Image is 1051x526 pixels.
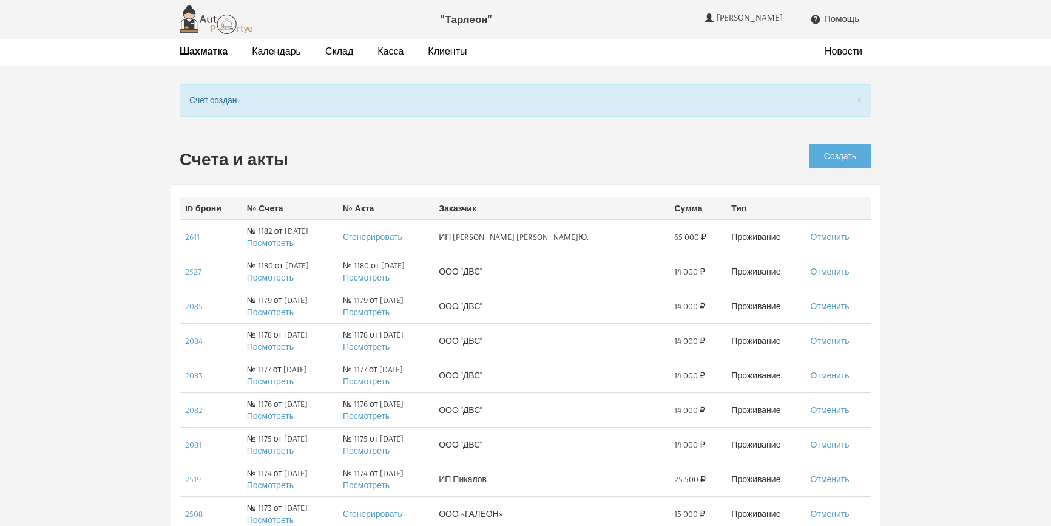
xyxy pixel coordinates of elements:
td: ООО "ДВС" [434,254,669,289]
span: 14 000 ₽ [674,300,705,312]
a: 2519 [185,474,201,485]
a: Сгенерировать [343,231,402,242]
td: № 1178 от [DATE] [242,323,338,358]
td: № 1174 от [DATE] [338,462,434,496]
a: Шахматка [180,45,228,58]
a: Посмотреть [343,411,390,422]
a: 2527 [185,266,201,277]
span: 14 000 ₽ [674,335,705,347]
a: Посмотреть [247,237,294,248]
td: № 1175 от [DATE] [242,427,338,462]
td: Проживание [726,323,805,358]
th: ID брони [180,197,242,219]
a: Посмотреть [247,514,294,525]
h2: Счета и акты [180,150,694,169]
a: Посмотреть [247,341,294,352]
a: Посмотреть [247,272,294,283]
a: Посмотреть [343,445,390,456]
td: № 1174 от [DATE] [242,462,338,496]
th: № Акта [338,197,434,219]
a: Посмотреть [247,411,294,422]
a: 2084 [185,335,203,346]
td: ООО "ДВС" [434,323,669,358]
th: Сумма [669,197,726,219]
a: Отменить [811,370,850,381]
td: ООО "ДВС" [434,392,669,427]
a: Посмотреть [247,445,294,456]
td: № 1178 от [DATE] [338,323,434,358]
td: № 1175 от [DATE] [338,427,434,462]
a: Календарь [252,45,301,58]
td: № 1176 от [DATE] [338,392,434,427]
a: 2081 [185,439,201,450]
td: ООО "ДВС" [434,427,669,462]
td: Проживание [726,219,805,254]
span: 15 000 ₽ [674,508,705,520]
td: Проживание [726,289,805,323]
a: Отменить [811,335,850,346]
a: Отменить [811,231,850,242]
a: Отменить [811,439,850,450]
td: Проживание [726,427,805,462]
td: Проживание [726,462,805,496]
a: Склад [325,45,353,58]
a: Посмотреть [247,480,294,491]
td: № 1176 от [DATE] [242,392,338,427]
th: № Счета [242,197,338,219]
a: Посмотреть [247,307,294,318]
td: № 1179 от [DATE] [242,289,338,323]
a: Клиенты [428,45,467,58]
td: ИП [PERSON_NAME] [PERSON_NAME]Ю. [434,219,669,254]
strong: Шахматка [180,45,228,57]
span: 65 000 ₽ [674,231,706,243]
a: Отменить [811,301,850,312]
span: 14 000 ₽ [674,369,705,381]
a: 2611 [185,231,200,242]
a: 2082 [185,405,203,415]
td: № 1180 от [DATE] [242,254,338,289]
i:  [810,14,821,25]
span: 14 000 ₽ [674,404,705,416]
a: Посмотреть [343,341,390,352]
a: Отменить [811,405,850,415]
span: 25 500 ₽ [674,473,706,485]
th: Тип [726,197,805,219]
a: Посмотреть [247,376,294,387]
td: Проживание [726,358,805,392]
a: Отменить [811,266,850,277]
td: № 1180 от [DATE] [338,254,434,289]
a: Посмотреть [343,307,390,318]
a: Создать [809,144,871,168]
a: 2083 [185,370,203,381]
button: Close [857,93,862,106]
a: Посмотреть [343,272,390,283]
td: ООО "ДВС" [434,358,669,392]
a: 2085 [185,301,203,312]
td: № 1179 от [DATE] [338,289,434,323]
a: Касса [377,45,404,58]
td: № 1177 от [DATE] [242,358,338,392]
a: Посмотреть [343,480,390,491]
span: Помощь [824,13,859,24]
td: Проживание [726,254,805,289]
td: Проживание [726,392,805,427]
a: Отменить [811,474,850,485]
a: 2508 [185,508,203,519]
td: № 1182 от [DATE] [242,219,338,254]
td: ИП Пикалов [434,462,669,496]
a: Новости [825,45,862,58]
span: [PERSON_NAME] [717,12,786,23]
div: Счет создан [180,84,871,117]
td: ООО "ДВС" [434,289,669,323]
a: Сгенерировать [343,508,402,519]
th: Заказчик [434,197,669,219]
td: № 1177 от [DATE] [338,358,434,392]
span: × [857,91,862,107]
a: Посмотреть [343,376,390,387]
span: 14 000 ₽ [674,265,705,278]
span: 14 000 ₽ [674,439,705,451]
a: Отменить [811,508,850,519]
